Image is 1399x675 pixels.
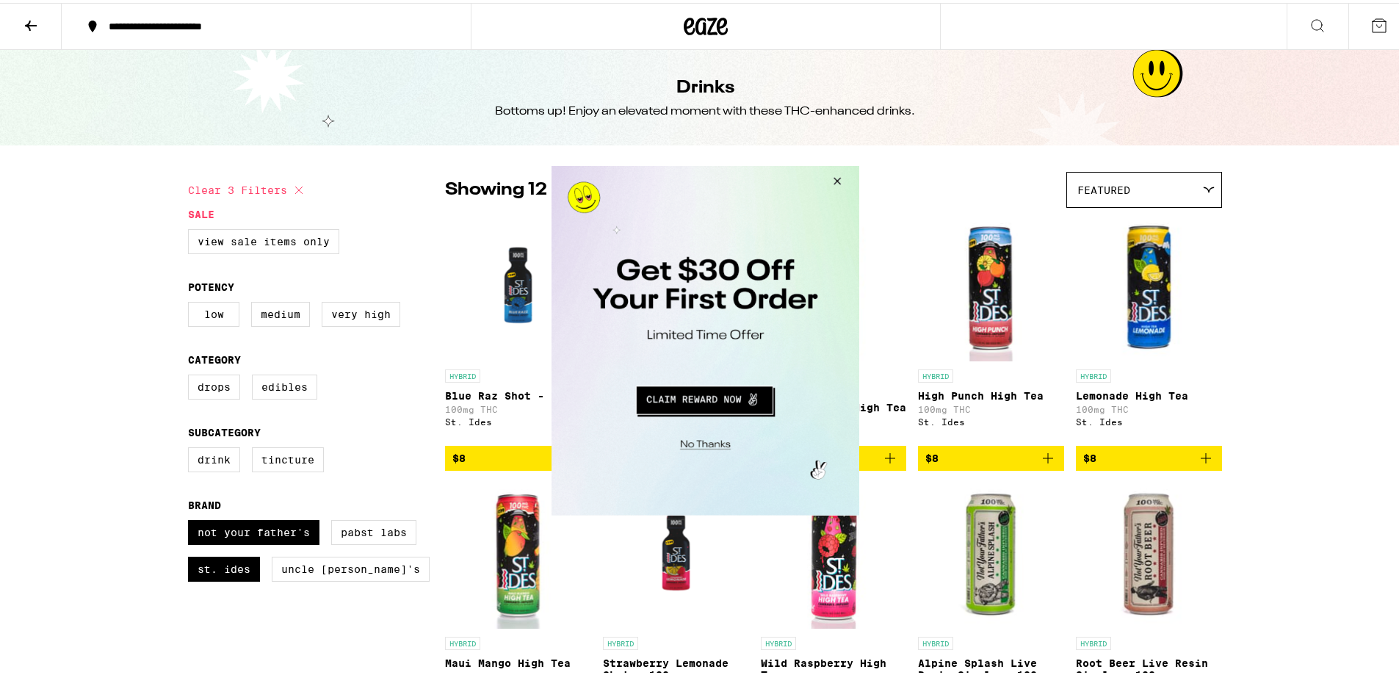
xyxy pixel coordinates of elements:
p: 100mg THC [918,402,1064,411]
p: HYBRID [445,634,480,647]
label: Tincture [252,444,324,469]
label: View Sale Items Only [188,226,339,251]
p: HYBRID [918,634,953,647]
p: Maui Mango High Tea [445,654,591,666]
p: HYBRID [603,634,638,647]
legend: Category [188,351,241,363]
h1: Drinks [676,73,734,98]
label: Pabst Labs [331,517,416,542]
label: Low [188,299,239,324]
p: HYBRID [1076,634,1111,647]
legend: Subcategory [188,424,261,436]
label: Drink [188,444,240,469]
label: Medium [251,299,310,324]
span: Featured [1077,181,1130,193]
legend: Potency [188,278,234,290]
label: St. Ides [188,554,260,579]
p: HYBRID [1076,367,1111,380]
button: Add to bag [1076,443,1222,468]
p: HYBRID [918,367,953,380]
img: Not Your Father's - Root Beer Live Resin Single - 100mg [1076,480,1222,627]
button: Clear 3 filters [188,169,308,206]
img: St. Ides - Maui Mango High Tea [445,480,591,627]
img: Not Your Father's - Alpine Splash Live Resin Single - 100mg [918,480,1064,627]
legend: Brand [188,497,221,508]
legend: Sale [188,206,214,217]
label: Very High [322,299,400,324]
label: Uncle [PERSON_NAME]'s [272,554,430,579]
a: Open page for Lemonade High Tea from St. Ides [1076,212,1222,443]
span: $8 [1083,450,1096,461]
p: HYBRID [761,634,796,647]
label: Not Your Father's [188,517,319,542]
div: St. Ides [918,414,1064,424]
img: St. Ides - Blue Raz Shot - 100mg [445,212,591,359]
span: $8 [452,450,466,461]
img: St. Ides - Wild Raspberry High Tea [761,480,907,627]
span: Hi. Need any help? [9,10,106,22]
div: St. Ides [445,414,591,424]
img: St. Ides - High Punch High Tea [918,212,1064,359]
p: Blue Raz Shot - 100mg [445,387,591,399]
p: High Punch High Tea [918,387,1064,399]
iframe: Modal Overlay Box Frame [552,163,859,513]
p: Showing 12 results [445,175,612,200]
label: Edibles [252,372,317,397]
button: Add to bag [445,443,591,468]
p: 100mg THC [445,402,591,411]
div: Modal Overlay Box [552,163,859,513]
img: St. Ides - Lemonade High Tea [1076,212,1222,359]
button: Add to bag [918,443,1064,468]
p: 100mg THC [1076,402,1222,411]
img: St. Ides - Strawberry Lemonade Shot - 100mg [603,480,749,627]
div: Bottoms up! Enjoy an elevated moment with these THC-enhanced drinks. [495,101,915,117]
div: St. Ides [1076,414,1222,424]
a: Open page for High Punch High Tea from St. Ides [918,212,1064,443]
span: $8 [925,450,939,461]
a: Open page for Blue Raz Shot - 100mg from St. Ides [445,212,591,443]
p: HYBRID [445,367,480,380]
label: Drops [188,372,240,397]
p: Lemonade High Tea [1076,387,1222,399]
